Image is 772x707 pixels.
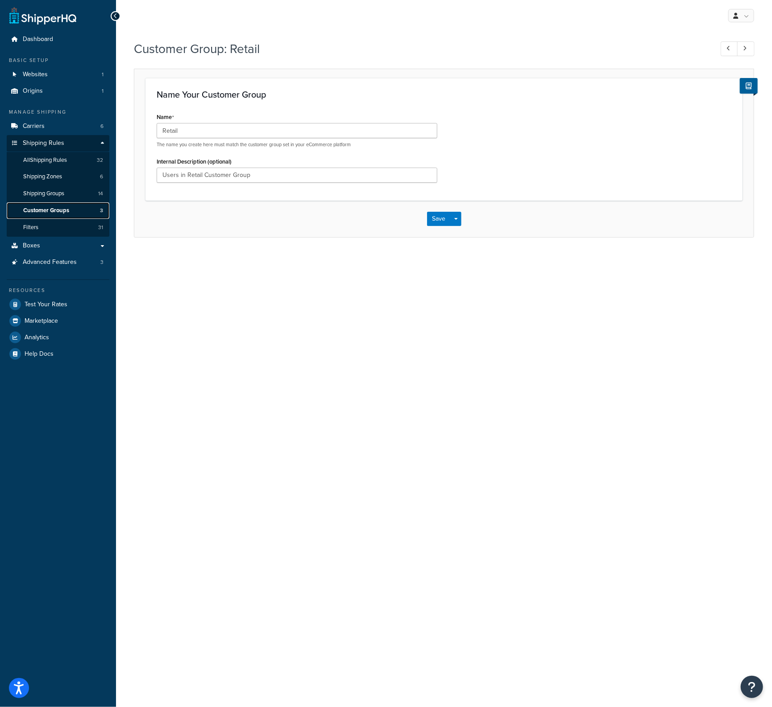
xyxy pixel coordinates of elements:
span: Help Docs [25,350,54,358]
li: Shipping Zones [7,169,109,185]
div: Manage Shipping [7,108,109,116]
div: Resources [7,287,109,294]
span: 3 [100,207,103,214]
a: Boxes [7,238,109,254]
span: 31 [98,224,103,231]
a: Help Docs [7,346,109,362]
a: Customer Groups3 [7,202,109,219]
li: Shipping Groups [7,185,109,202]
a: Shipping Rules [7,135,109,152]
span: Marketplace [25,317,58,325]
a: Next Record [737,41,755,56]
div: Basic Setup [7,57,109,64]
span: Websites [23,71,48,78]
span: Filters [23,224,38,231]
span: 3 [100,259,104,266]
a: Test Your Rates [7,296,109,312]
button: Open Resource Center [741,676,763,698]
li: Advanced Features [7,254,109,271]
span: Advanced Features [23,259,77,266]
li: Carriers [7,118,109,135]
p: The name you create here must match the customer group set in your eCommerce platform [157,141,437,148]
span: 6 [100,123,104,130]
li: Customer Groups [7,202,109,219]
a: Shipping Groups14 [7,185,109,202]
li: Origins [7,83,109,99]
span: Dashboard [23,36,53,43]
span: Shipping Rules [23,140,64,147]
li: Filters [7,219,109,236]
span: All Shipping Rules [23,156,67,164]
span: Carriers [23,123,45,130]
a: Previous Record [721,41,738,56]
span: 1 [102,71,104,78]
span: Origins [23,87,43,95]
a: Dashboard [7,31,109,48]
a: Advanced Features3 [7,254,109,271]
label: Name [157,114,174,121]
button: Show Help Docs [740,78,758,94]
a: Carriers6 [7,118,109,135]
span: 6 [100,173,103,181]
span: 14 [98,190,103,197]
li: Websites [7,66,109,83]
li: Shipping Rules [7,135,109,237]
label: Internal Description (optional) [157,158,232,165]
a: Filters31 [7,219,109,236]
button: Save [427,212,451,226]
span: Boxes [23,242,40,250]
a: Shipping Zones6 [7,169,109,185]
span: Shipping Zones [23,173,62,181]
a: Analytics [7,329,109,345]
span: Analytics [25,334,49,341]
span: Test Your Rates [25,301,67,308]
a: Websites1 [7,66,109,83]
a: Marketplace [7,313,109,329]
span: Shipping Groups [23,190,64,197]
a: AllShipping Rules32 [7,152,109,169]
h3: Name Your Customer Group [157,90,731,99]
h1: Customer Group: Retail [134,40,704,58]
span: Customer Groups [23,207,69,214]
span: 1 [102,87,104,95]
a: Origins1 [7,83,109,99]
span: 32 [97,156,103,164]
